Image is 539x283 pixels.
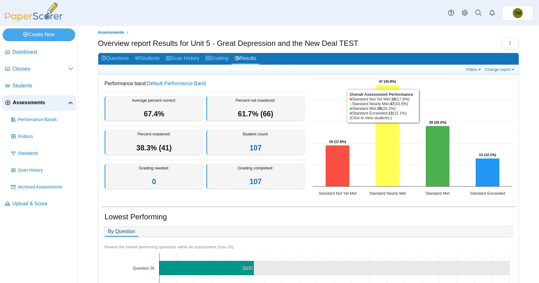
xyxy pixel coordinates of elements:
div: Grading needed: [104,164,203,189]
a: Students [132,53,163,65]
a: 107 [250,144,262,152]
span: 61.7% (66) [238,110,273,118]
img: PaperScorer [2,2,65,22]
span: Travis McFarland [513,8,523,18]
span: Students [12,82,73,89]
text: 27.1% [243,266,253,270]
text: 28 (26.2%) [429,120,446,124]
span: Assessments [13,99,68,106]
path: Standard Not Yet Met, 19. Overall Assessment Performance. [326,145,350,187]
a: Assessments [2,95,76,110]
span: Dashboard [12,49,73,56]
a: Default Performance Band [147,81,206,86]
a: Classes [2,62,76,77]
div: Review the lowest performing questions within an assessment (max 20). [104,244,512,250]
text: 47 (43.9%) [379,80,396,83]
text: 19 (17.8%) [329,140,346,144]
span: Archived Assessments [18,184,73,190]
a: Grading [202,53,231,65]
path: Question 26, 27.1%. % of Points Earned. [159,261,254,275]
a: 107 [250,178,262,186]
span: Performance Bands [18,117,73,123]
a: Scan History [163,53,202,65]
div: Percent not mastered: [206,96,305,121]
path: Standard Exceeded, 13. Overall Assessment Performance. [476,159,500,187]
svg: Interactive chart [309,76,516,200]
span: Scan History [18,167,73,173]
a: Filters [465,67,484,72]
h1: Lowest Performing [104,212,167,222]
span: Travis McFarland [515,11,521,15]
path: Standard Nearly Met, 47. Overall Assessment Performance. [376,85,400,187]
span: 38.3% (41) [136,144,172,152]
a: Travis McFarland [502,6,533,21]
path: Standard Met, 28. Overall Assessment Performance. [426,126,450,187]
text: 13 (12.1%) [479,153,496,157]
span: 67.4% [144,110,164,118]
span: Standards [18,150,73,157]
a: 0 [152,178,156,186]
div: Percent mastered: [104,130,203,155]
div: Grading completed: [206,164,305,189]
a: Standards [9,146,76,161]
span: Assessments [98,30,124,35]
text: Question 26 [133,266,154,271]
a: Dashboard [2,45,76,60]
text: Standard Met [425,191,449,196]
a: Assessments [96,29,126,37]
dd: Performance band: [101,76,308,92]
text: Standard Exceeded [470,191,505,196]
span: Upload & Score [12,200,73,207]
a: Change report [483,67,517,72]
h1: Overview report Results for Unit 5 - Great Depression and the New Deal TEST [98,38,358,49]
text: Standard Nearly Met [369,191,406,196]
a: Students [2,79,76,94]
a: Rubrics [9,129,76,144]
a: By Question [105,226,138,237]
div: Chart. Highcharts interactive chart. [309,76,516,200]
a: PaperScorer [2,17,65,22]
a: Archived Assessments [9,180,76,195]
span: Rubrics [18,134,73,140]
text: Standard Not Yet Met [318,191,357,196]
a: Alerts [485,6,499,20]
path: Question 26, 72.9. . [254,261,510,275]
a: Performance Bands [9,112,76,127]
a: Results [231,53,259,65]
div: Average percent correct: [104,96,203,121]
span: Classes [12,66,68,72]
div: Student count: [206,130,305,155]
a: Create New [2,28,75,41]
a: Scan History [9,163,76,178]
a: Questions [98,53,132,65]
a: Upload & Score [2,197,76,212]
